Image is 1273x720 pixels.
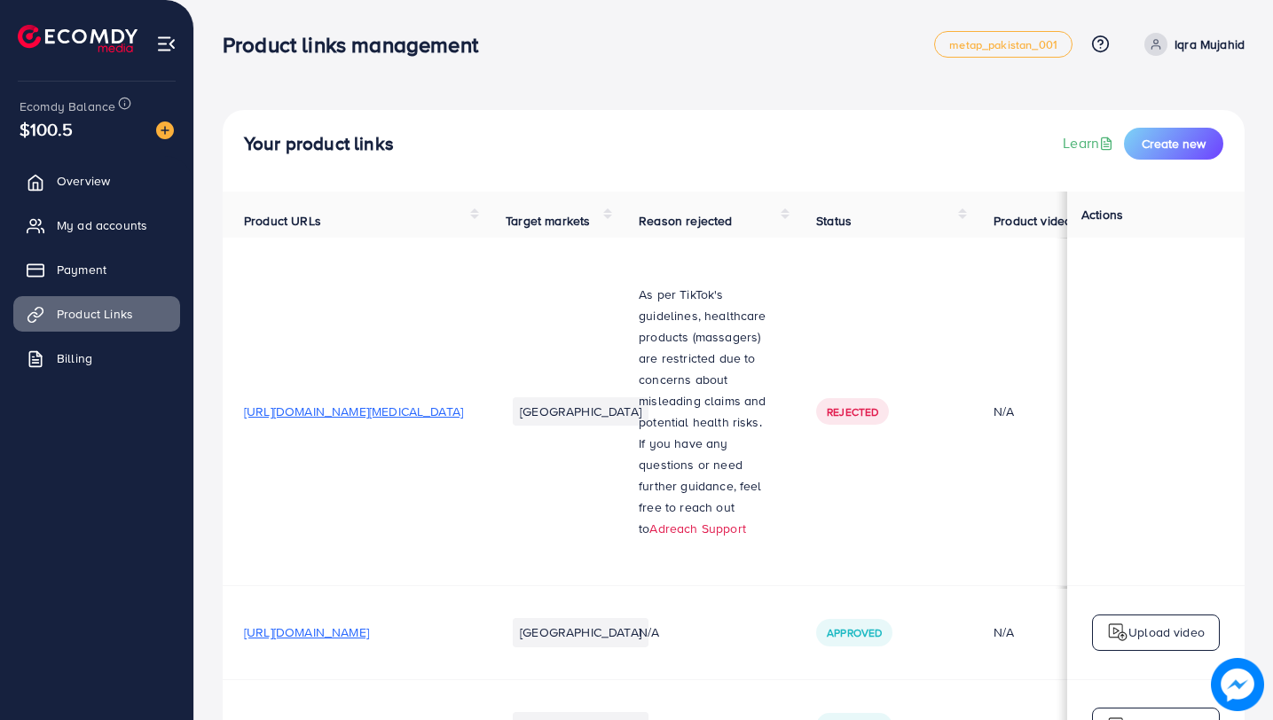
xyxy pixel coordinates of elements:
p: Upload video [1128,622,1205,643]
span: N/A [639,623,659,641]
img: menu [156,34,177,54]
div: N/A [994,623,1119,641]
span: Approved [827,625,882,640]
span: [URL][DOMAIN_NAME] [244,623,369,641]
button: Create new [1124,128,1223,160]
a: Payment [13,252,180,287]
p: Iqra Mujahid [1175,34,1245,55]
a: Overview [13,163,180,199]
span: $100.5 [20,116,73,142]
span: Rejected [827,404,878,419]
span: My ad accounts [57,216,147,234]
div: N/A [994,403,1119,420]
span: Status [816,212,852,230]
li: [GEOGRAPHIC_DATA] [513,618,648,646]
span: Target markets [506,212,590,230]
a: Product Links [13,296,180,332]
span: Reason rejected [639,212,732,230]
span: Product URLs [244,212,321,230]
img: image [156,121,174,139]
span: [URL][DOMAIN_NAME][MEDICAL_DATA] [244,403,463,420]
img: logo [18,25,138,52]
p: As per TikTok's guidelines, healthcare products (massagers) are restricted due to concerns about ... [639,284,774,433]
img: image [1214,661,1261,708]
span: metap_pakistan_001 [949,39,1057,51]
a: metap_pakistan_001 [934,31,1073,58]
a: Learn [1063,133,1117,153]
span: Product Links [57,305,133,323]
h4: Your product links [244,133,394,155]
span: Actions [1081,206,1123,223]
span: Billing [57,349,92,367]
a: Billing [13,340,180,376]
li: [GEOGRAPHIC_DATA] [513,397,648,426]
a: Iqra Mujahid [1137,33,1245,56]
a: My ad accounts [13,207,180,243]
span: Create new [1142,135,1206,153]
span: Product video [994,212,1072,230]
a: Adreach Support [649,520,745,537]
span: Payment [57,261,106,278]
h3: Product links management [223,32,492,58]
p: If you have any questions or need further guidance, feel free to reach out to [639,433,774,539]
span: Ecomdy Balance [20,98,115,115]
img: logo [1107,622,1128,643]
span: Overview [57,172,110,190]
